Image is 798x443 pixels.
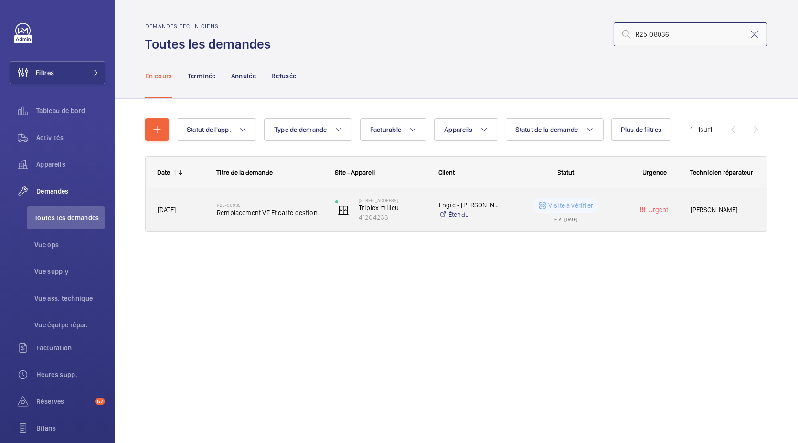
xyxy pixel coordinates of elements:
span: 67 [95,398,105,405]
p: En cours [145,71,172,81]
span: Titre de la demande [216,169,273,176]
span: Site - Appareil [335,169,375,176]
p: 41204233 [359,213,426,222]
span: Vue ass. technique [34,293,105,303]
span: Vue supply [34,267,105,276]
span: [DATE] [158,206,176,214]
button: Facturable [360,118,427,141]
button: Filtres [10,61,105,84]
p: [STREET_ADDRESS] [359,197,426,203]
span: Facturation [36,343,105,353]
span: Toutes les demandes [34,213,105,223]
span: Bilans [36,423,105,433]
span: Statut de la demande [516,126,578,133]
p: Refusée [271,71,296,81]
a: Étendu [439,210,500,219]
button: Statut de la demande [506,118,604,141]
h2: Demandes techniciens [145,23,277,30]
span: Activités [36,133,105,142]
h2: R25-08036 [217,202,323,208]
span: Réserves [36,397,91,406]
input: Chercher par numéro demande ou de devis [614,22,767,46]
span: Vue ops [34,240,105,249]
h1: Toutes les demandes [145,35,277,53]
span: Type de demande [274,126,327,133]
button: Type de demande [264,118,352,141]
span: Heures supp. [36,370,105,379]
img: elevator.svg [338,204,349,216]
span: Urgent [647,206,669,214]
button: Appareils [434,118,498,141]
span: Technicien réparateur [690,169,753,176]
div: Date [157,169,170,176]
span: sur [700,126,710,133]
span: Appareils [444,126,472,133]
span: Filtres [36,68,54,77]
span: Plus de filtres [621,126,662,133]
span: Tableau de bord [36,106,105,116]
span: [PERSON_NAME] [691,205,755,215]
p: Annulée [231,71,256,81]
p: Terminée [188,71,216,81]
span: Statut de l'app. [187,126,231,133]
span: Demandes [36,186,105,196]
p: Triplex milieu [359,203,426,213]
button: Plus de filtres [611,118,672,141]
span: Remplacement VF Et carte gestion. [217,208,323,217]
p: Engie - [PERSON_NAME] [439,200,500,210]
span: Vue équipe répar. [34,320,105,330]
span: Facturable [370,126,402,133]
button: Statut de l'app. [177,118,256,141]
span: 1 - 1 1 [690,126,712,133]
span: Client [438,169,455,176]
span: Urgence [643,169,667,176]
div: ETA : [DATE] [554,213,577,222]
span: Statut [558,169,575,176]
p: Visite à vérifier [548,201,593,210]
span: Appareils [36,160,105,169]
